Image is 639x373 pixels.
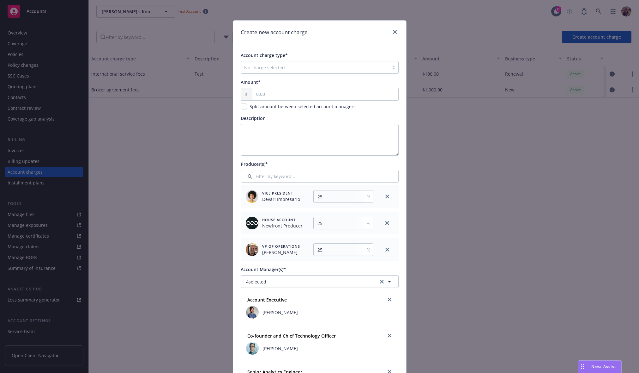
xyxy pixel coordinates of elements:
[262,196,300,202] span: Devari Impresario
[241,266,286,272] span: Account Manager(s)*
[367,220,371,227] span: %
[246,342,259,355] img: employee photo
[246,190,258,203] img: employee photo
[241,161,268,167] span: Producer(s)*
[247,297,287,303] strong: Account Executive
[262,309,298,316] span: [PERSON_NAME]
[383,246,391,253] a: close
[386,296,393,303] a: close
[386,332,393,339] a: close
[262,222,303,229] span: Newfront Producer
[262,345,298,352] span: [PERSON_NAME]
[383,193,391,200] a: close
[591,364,616,369] span: Nova Assist
[241,28,308,36] h1: Create new account charge
[262,217,303,222] span: House Account
[378,278,386,285] a: clear selection
[246,243,258,256] img: employee photo
[262,249,300,256] span: [PERSON_NAME]
[262,190,300,196] span: Vice President
[262,244,300,249] span: VP of Operations
[241,115,266,121] span: Description
[241,275,399,288] button: 4selectedclear selection
[578,361,586,373] div: Drag to move
[247,333,336,339] strong: Co-founder and Chief Technology Officer
[246,278,266,285] span: 4 selected
[383,219,391,227] a: close
[241,52,288,58] span: Account charge type*
[391,28,399,36] a: close
[241,79,261,85] span: Amount*
[246,306,259,319] img: employee photo
[252,88,398,100] input: 0.00
[367,246,371,253] span: %
[367,193,371,200] span: %
[250,103,356,109] span: Split amount between selected account managers
[578,360,622,373] button: Nova Assist
[241,170,399,183] input: Filter by keyword...
[246,217,258,229] img: employee photo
